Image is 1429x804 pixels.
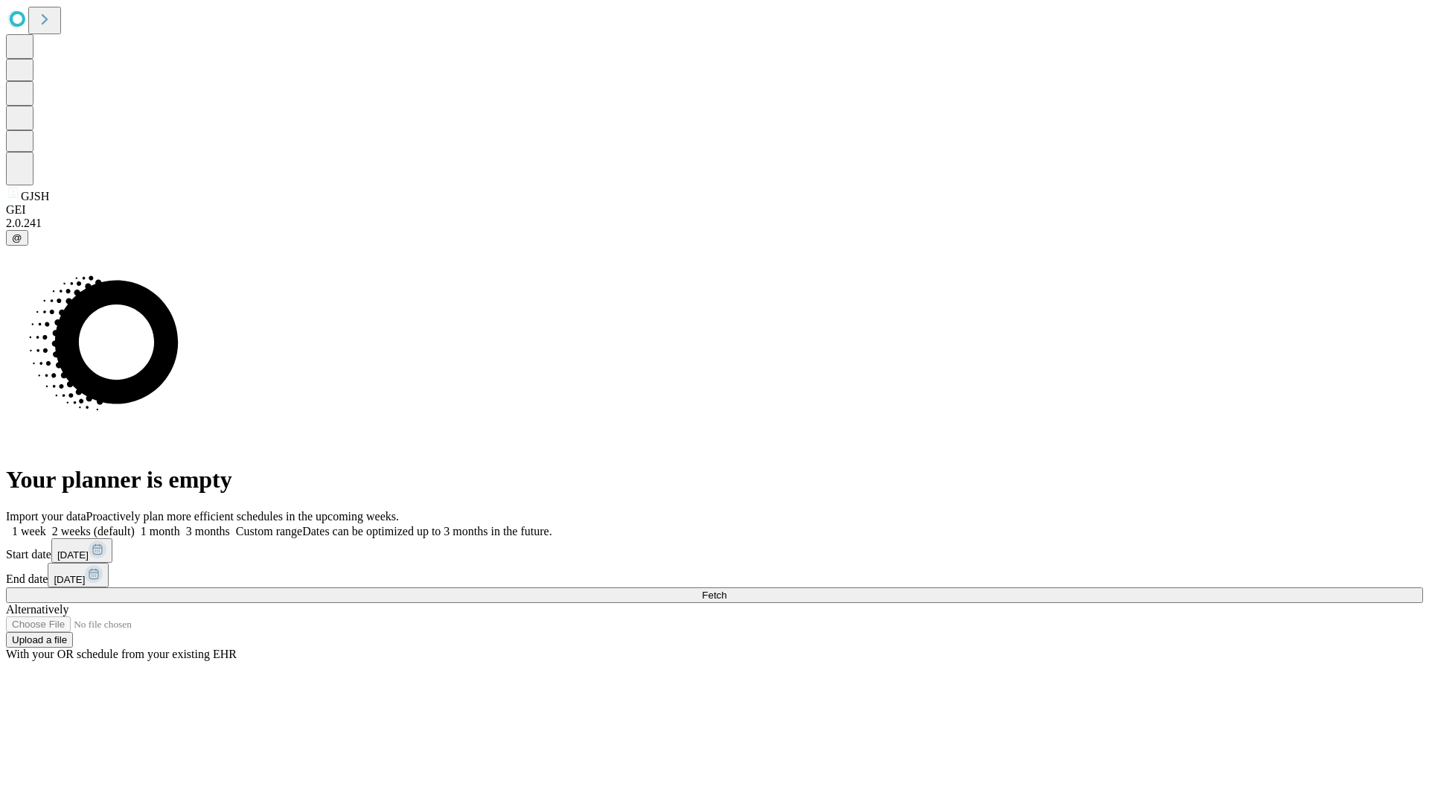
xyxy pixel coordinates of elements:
span: Dates can be optimized up to 3 months in the future. [302,525,552,537]
span: Proactively plan more efficient schedules in the upcoming weeks. [86,510,399,523]
button: @ [6,230,28,246]
button: Fetch [6,587,1423,603]
span: 3 months [186,525,230,537]
span: 2 weeks (default) [52,525,135,537]
button: [DATE] [48,563,109,587]
div: 2.0.241 [6,217,1423,230]
div: End date [6,563,1423,587]
span: 1 month [141,525,180,537]
span: [DATE] [54,574,85,585]
span: GJSH [21,190,49,202]
div: Start date [6,538,1423,563]
button: Upload a file [6,632,73,648]
span: Fetch [702,590,726,601]
span: Import your data [6,510,86,523]
h1: Your planner is empty [6,466,1423,494]
button: [DATE] [51,538,112,563]
div: GEI [6,203,1423,217]
span: With your OR schedule from your existing EHR [6,648,237,660]
span: @ [12,232,22,243]
span: Alternatively [6,603,68,616]
span: [DATE] [57,549,89,561]
span: 1 week [12,525,46,537]
span: Custom range [236,525,302,537]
